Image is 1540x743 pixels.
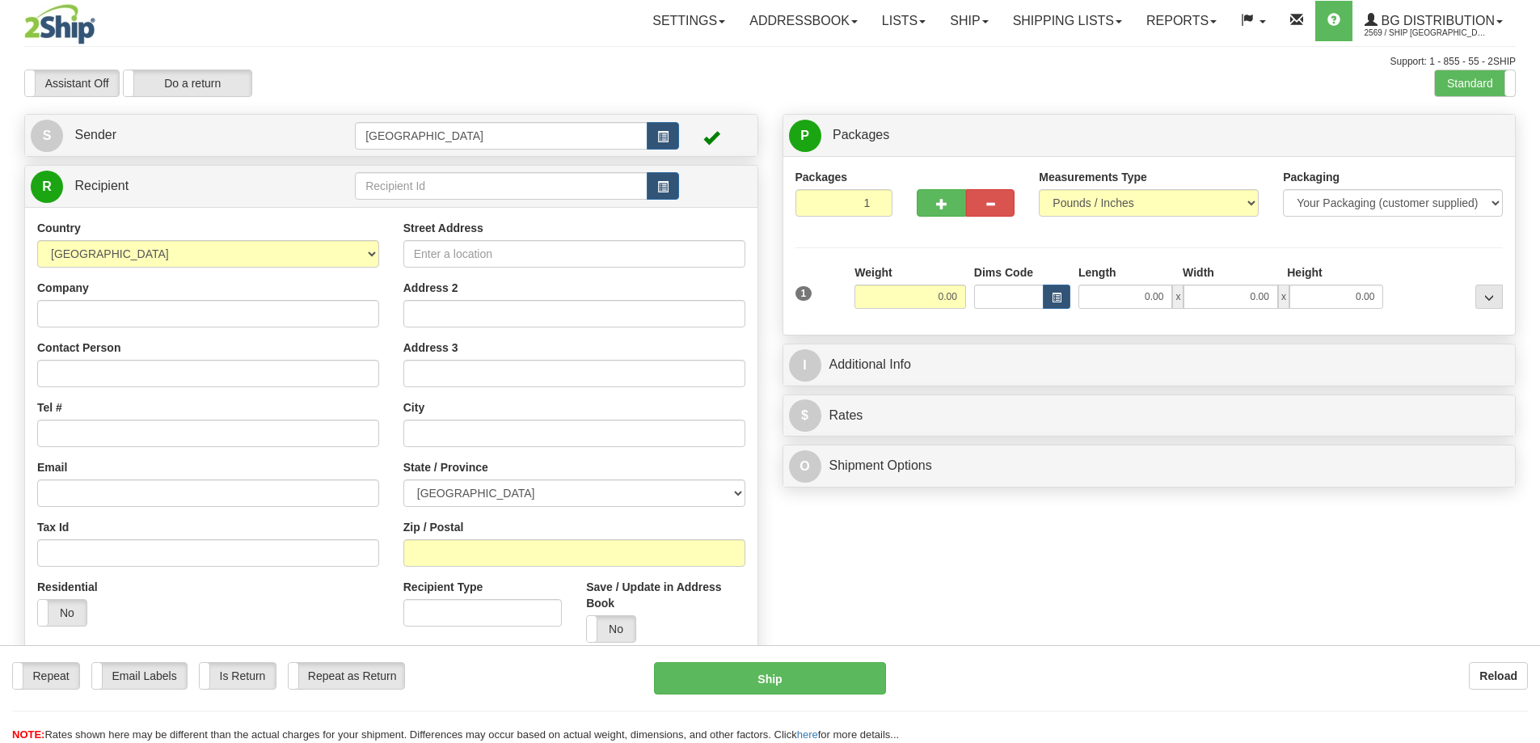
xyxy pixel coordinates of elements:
label: Measurements Type [1039,169,1147,185]
label: Repeat as Return [289,663,404,689]
span: x [1278,285,1289,309]
label: Length [1078,264,1116,281]
label: Tel # [37,399,62,416]
span: Sender [74,128,116,141]
a: P Packages [789,119,1510,152]
a: OShipment Options [789,450,1510,483]
input: Recipient Id [355,172,648,200]
a: Lists [870,1,938,41]
div: ... [1475,285,1503,309]
a: S Sender [31,119,355,152]
span: NOTE: [12,728,44,741]
label: Tax Id [37,519,69,535]
span: I [789,349,821,382]
a: R Recipient [31,170,319,203]
label: Packaging [1283,169,1340,185]
label: Assistant Off [25,70,119,96]
label: Contact Person [37,340,120,356]
input: Sender Id [355,122,648,150]
label: Zip / Postal [403,519,464,535]
label: No [38,600,86,626]
label: Address 3 [403,340,458,356]
span: Recipient [74,179,129,192]
button: Ship [654,662,886,694]
label: Packages [795,169,848,185]
label: Residential [37,579,98,595]
label: No [587,616,635,642]
iframe: chat widget [1503,289,1538,454]
span: O [789,450,821,483]
label: Height [1287,264,1323,281]
label: Street Address [403,220,483,236]
span: Packages [833,128,889,141]
span: 2569 / Ship [GEOGRAPHIC_DATA] [1365,25,1486,41]
a: Settings [640,1,737,41]
span: x [1172,285,1183,309]
span: 1 [795,286,812,301]
button: Reload [1469,662,1528,690]
label: Company [37,280,89,296]
label: State / Province [403,459,488,475]
label: Recipient Type [403,579,483,595]
label: Email [37,459,67,475]
label: Standard [1435,70,1515,96]
input: Enter a location [403,240,745,268]
label: Is Return [200,663,276,689]
label: City [403,399,424,416]
div: Support: 1 - 855 - 55 - 2SHIP [24,55,1516,69]
img: logo2569.jpg [24,4,95,44]
a: IAdditional Info [789,348,1510,382]
a: $Rates [789,399,1510,433]
label: Country [37,220,81,236]
label: Width [1183,264,1214,281]
label: Repeat [13,663,79,689]
span: BG Distribution [1378,14,1495,27]
span: S [31,120,63,152]
a: BG Distribution 2569 / Ship [GEOGRAPHIC_DATA] [1352,1,1515,41]
a: Reports [1134,1,1229,41]
a: here [797,728,818,741]
label: Save / Update in Address Book [586,579,745,611]
a: Ship [938,1,1000,41]
label: Weight [854,264,892,281]
label: Dims Code [974,264,1033,281]
span: R [31,171,63,203]
span: P [789,120,821,152]
label: Address 2 [403,280,458,296]
a: Shipping lists [1001,1,1134,41]
span: $ [789,399,821,432]
b: Reload [1479,669,1517,682]
label: Email Labels [92,663,187,689]
a: Addressbook [737,1,870,41]
label: Do a return [124,70,251,96]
